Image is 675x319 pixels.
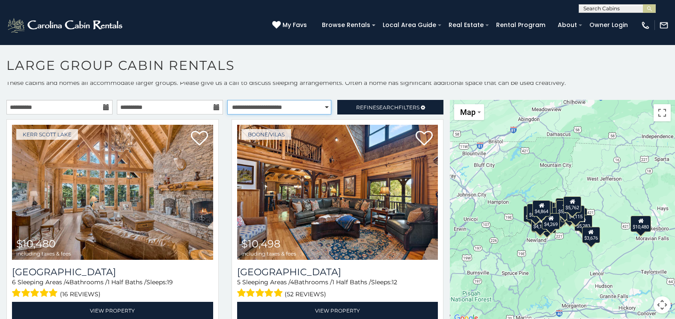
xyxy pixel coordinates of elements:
[556,198,574,214] div: $8,684
[533,200,551,217] div: $4,864
[12,278,16,286] span: 6
[282,21,307,30] span: My Favs
[527,204,545,220] div: $5,224
[12,125,213,260] img: Lake Haven Lodge
[454,104,484,120] button: Change map style
[241,251,296,256] span: including taxes & fees
[237,125,438,260] img: Diamond Creek Lodge
[191,130,208,148] a: Add to favorites
[107,278,146,286] span: 1 Half Baths /
[237,266,438,278] a: [GEOGRAPHIC_DATA]
[641,21,650,30] img: phone-regular-white.png
[564,196,582,213] div: $5,762
[241,238,280,250] span: $10,498
[290,278,294,286] span: 4
[356,104,419,111] span: Refine Filters
[16,238,56,250] span: $10,480
[241,129,291,140] a: Boone/Vilas
[654,296,671,313] button: Map camera controls
[542,213,560,229] div: $4,269
[585,18,632,32] a: Owner Login
[237,125,438,260] a: Diamond Creek Lodge $10,498 including taxes & fees
[12,266,213,278] h3: Lake Haven Lodge
[12,125,213,260] a: Lake Haven Lodge $10,480 including taxes & fees
[492,18,550,32] a: Rental Program
[332,278,371,286] span: 1 Half Baths /
[378,18,440,32] a: Local Area Guide
[531,215,549,232] div: $4,188
[12,266,213,278] a: [GEOGRAPHIC_DATA]
[6,17,125,34] img: White-1-2.png
[444,18,488,32] a: Real Estate
[523,206,541,222] div: $3,323
[65,278,69,286] span: 4
[556,200,574,217] div: $5,097
[654,104,671,121] button: Toggle fullscreen view
[376,104,398,111] span: Search
[567,205,585,222] div: $4,115
[60,289,101,300] span: (16 reviews)
[237,266,438,278] h3: Diamond Creek Lodge
[237,278,241,286] span: 5
[416,130,433,148] a: Add to favorites
[574,215,592,231] div: $5,283
[237,278,438,300] div: Sleeping Areas / Bathrooms / Sleeps:
[582,227,600,243] div: $3,676
[12,278,213,300] div: Sleeping Areas / Bathrooms / Sleeps:
[272,21,309,30] a: My Favs
[631,216,651,232] div: $10,480
[16,129,78,140] a: Kerr Scott Lake
[318,18,375,32] a: Browse Rentals
[553,18,581,32] a: About
[16,251,71,256] span: including taxes & fees
[337,100,443,114] a: RefineSearchFilters
[285,289,326,300] span: (52 reviews)
[167,278,173,286] span: 19
[392,278,397,286] span: 12
[460,108,476,117] span: Map
[659,21,669,30] img: mail-regular-white.png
